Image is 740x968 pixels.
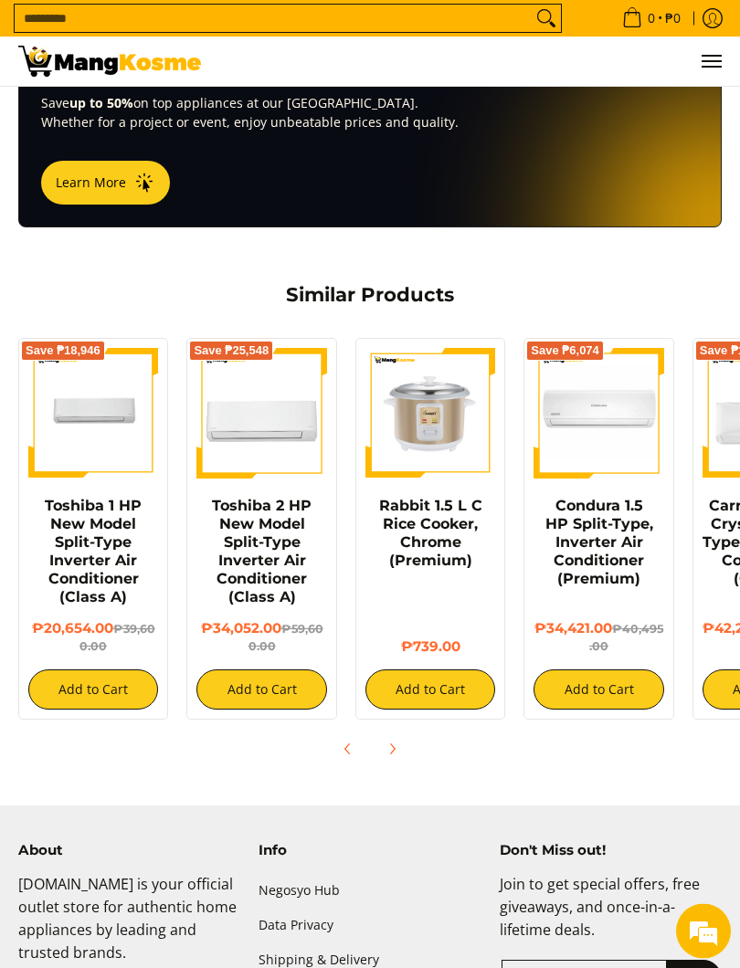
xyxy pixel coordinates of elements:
textarea: Type your message and hit 'Enter' [9,499,348,563]
del: ₱40,495.00 [589,623,663,655]
div: Minimize live chat window [300,9,344,53]
h6: ₱739.00 [365,639,495,657]
button: Menu [700,37,722,86]
h2: Similar Products [109,283,632,308]
h6: ₱20,654.00 [28,621,158,658]
img: Toshiba 2 HP New Model Split-Type Inverter Air Conditioner (Class A) [196,349,326,479]
h4: Don't Miss out! [500,843,722,860]
button: Add to Cart [534,670,663,710]
a: Data Privacy [259,909,481,943]
span: Save ₱25,548 [194,346,269,357]
h4: About [18,843,240,860]
img: https://mangkosme.com/products/rabbit-1-5-l-c-rice-cooker-chrome-class-a [365,349,495,479]
nav: Main Menu [219,37,722,86]
div: Chat with us now [95,102,307,126]
a: Condura 1.5 HP Split-Type, Inverter Air Conditioner (Premium) [545,498,653,588]
button: Add to Cart [365,670,495,710]
ul: Customer Navigation [219,37,722,86]
h4: Info [259,843,481,860]
a: Negosyo Hub [259,874,481,909]
p: Join to get special offers, free giveaways, and once-in-a-lifetime deals. [500,874,722,960]
img: Toshiba 1 HP New Model Split-Type Inverter Air Conditioner (Class A) [28,349,158,479]
span: 0 [645,12,658,25]
h6: ₱34,421.00 [534,621,663,658]
button: Search [532,5,561,32]
span: Save ₱18,946 [26,346,100,357]
img: Toshiba Split-Type Inverter Hi-Wall 1.5HP Aircon l Mang Kosme [18,46,201,77]
button: Add to Cart [196,670,326,710]
strong: up to 50% [69,95,133,112]
a: Rabbit 1.5 L C Rice Cooker, Chrome (Premium) [379,498,482,570]
span: • [617,8,686,28]
h6: ₱34,052.00 [196,621,326,658]
span: Save ₱6,074 [531,346,599,357]
a: Unbeatable Savings with BULK Orders! Saveup to 50%on top appliances at our [GEOGRAPHIC_DATA]. Whe... [18,35,722,228]
span: We're online! [106,230,252,415]
a: Toshiba 2 HP New Model Split-Type Inverter Air Conditioner (Class A) [212,498,312,606]
span: ₱0 [662,12,683,25]
p: Save on top appliances at our [GEOGRAPHIC_DATA]. Whether for a project or event, enjoy unbeatable... [41,94,699,132]
del: ₱59,600.00 [248,623,323,655]
a: Toshiba 1 HP New Model Split-Type Inverter Air Conditioner (Class A) [45,498,142,606]
button: Add to Cart [28,670,158,710]
button: Learn More [41,162,170,205]
img: condura-split-type-inverter-air-conditioner-class-b-full-view-mang-kosme [534,349,663,479]
del: ₱39,600.00 [79,623,155,655]
button: Previous [328,730,368,770]
button: Next [372,730,412,770]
